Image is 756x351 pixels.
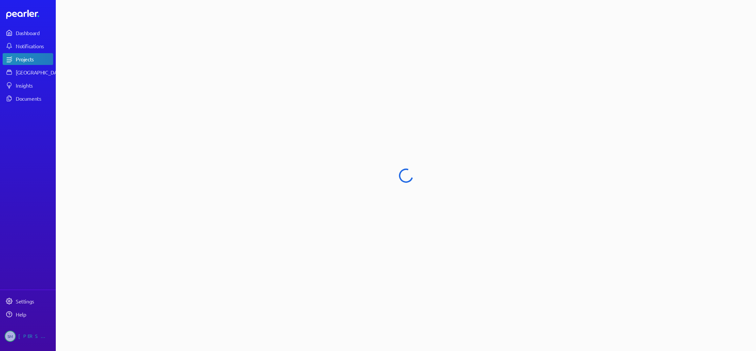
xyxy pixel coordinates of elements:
div: Notifications [16,43,52,49]
a: Dashboard [3,27,53,39]
a: SM[PERSON_NAME] [3,328,53,344]
div: Dashboard [16,30,52,36]
a: Projects [3,53,53,65]
div: Documents [16,95,52,102]
a: Dashboard [6,10,53,19]
div: Projects [16,56,52,62]
div: Insights [16,82,52,89]
a: Documents [3,93,53,104]
div: [GEOGRAPHIC_DATA] [16,69,65,75]
div: [PERSON_NAME] [18,331,51,342]
a: Help [3,308,53,320]
a: Notifications [3,40,53,52]
div: Help [16,311,52,318]
a: Insights [3,79,53,91]
span: Stuart Meyers [5,331,16,342]
a: Settings [3,295,53,307]
div: Settings [16,298,52,304]
a: [GEOGRAPHIC_DATA] [3,66,53,78]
